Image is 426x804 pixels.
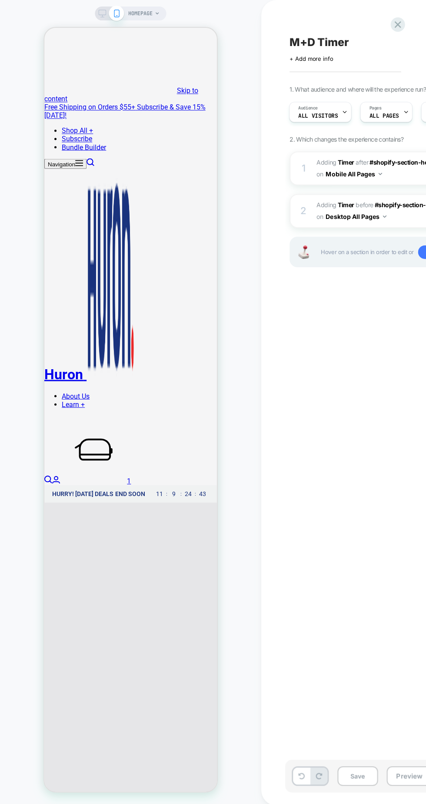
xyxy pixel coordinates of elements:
span: Audience [298,105,317,111]
span: HOMEPAGE [128,7,152,20]
span: on [316,168,323,179]
div: 2 [299,202,307,219]
span: ALL PAGES [369,112,398,119]
span: All Visitors [298,112,337,119]
b: Timer [337,158,354,165]
img: Joystick [294,245,312,258]
button: Desktop All Pages [325,210,386,222]
span: M+D Timer [289,36,348,49]
span: AFTER [355,158,368,165]
div: 1 [299,159,307,177]
span: BEFORE [355,201,373,208]
img: down arrow [382,215,386,217]
span: Adding [316,158,353,165]
button: Save [337,765,377,784]
span: on [316,211,323,222]
span: 1. What audience and where will the experience run? [289,86,425,93]
span: Adding [316,201,353,208]
span: Pages [369,105,381,111]
button: Mobile All Pages [325,167,381,180]
span: 2. Which changes the experience contains? [289,135,403,142]
img: down arrow [378,172,381,175]
span: + Add more info [289,55,333,62]
b: Timer [337,201,354,208]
